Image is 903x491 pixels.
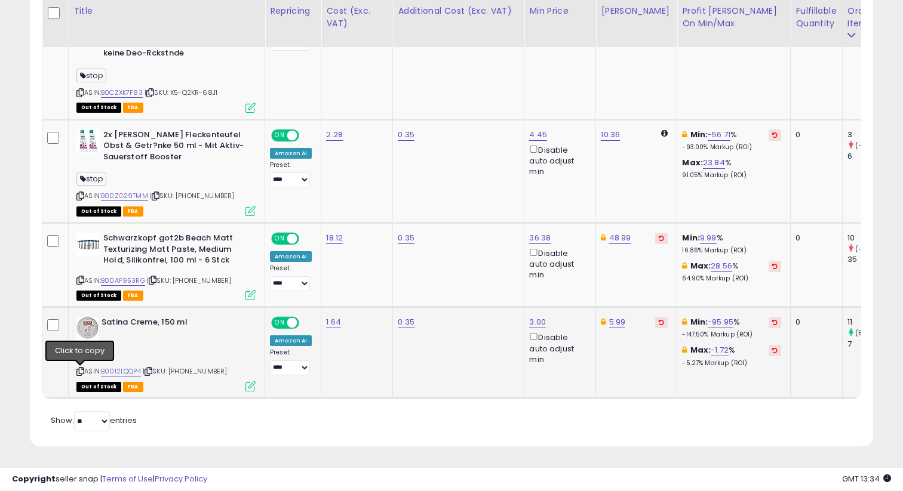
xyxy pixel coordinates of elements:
[270,148,312,159] div: Amazon AI
[847,339,896,350] div: 7
[398,316,414,328] a: 0.35
[847,151,896,162] div: 6
[529,5,591,17] div: Min Price
[690,316,708,328] b: Min:
[682,331,781,339] p: -147.50% Markup (ROI)
[847,254,896,265] div: 35
[682,143,781,152] p: -93.00% Markup (ROI)
[145,88,217,97] span: | SKU: X5-Q2KR-68J1
[270,264,312,291] div: Preset:
[326,129,343,141] a: 2.28
[847,233,896,243] div: 10
[847,5,891,30] div: Ordered Items
[682,345,781,367] div: %
[103,129,248,166] b: 2x [PERSON_NAME] Fleckenteufel Obst & Getr?nke 50 ml - Mit Aktiv-Sauerstoff Booster
[529,232,551,244] a: 36.38
[272,318,287,328] span: ON
[101,88,143,98] a: B0CZXK7F83
[847,317,896,328] div: 11
[102,317,247,331] b: Satina Creme, 150 ml
[76,103,121,113] span: All listings that are currently out of stock and unavailable for purchase on Amazon
[76,206,121,217] span: All listings that are currently out of stock and unavailable for purchase on Amazon
[398,5,519,17] div: Additional Cost (Exc. VAT)
[101,276,145,286] a: B00AF953RG
[855,141,880,150] small: (-50%)
[326,232,343,244] a: 18.12
[270,5,316,17] div: Repricing
[682,359,781,368] p: -5.27% Markup (ROI)
[708,316,733,328] a: -95.95
[700,232,717,244] a: 9.99
[682,274,781,283] p: 64.90% Markup (ROI)
[682,262,687,270] i: This overrides the store level max markup for this listing
[76,347,106,361] span: stop
[772,263,778,269] i: Revert to store-level Max Markup
[690,260,711,271] b: Max:
[711,260,732,272] a: 28.56
[12,474,207,485] div: seller snap | |
[270,251,312,262] div: Amazon AI
[682,261,781,283] div: %
[149,277,156,283] i: Click to copy
[708,129,730,141] a: -56.71
[76,233,100,257] img: 41lf2erJNML._SL40_.jpg
[682,157,703,168] b: Max:
[682,232,700,243] b: Min:
[155,473,207,484] a: Privacy Policy
[601,129,620,141] a: 10.36
[150,191,235,200] span: | SKU: [PHONE_NUMBER]
[76,172,106,186] span: stop
[297,234,317,244] span: OFF
[398,129,414,141] a: 0.35
[123,103,143,113] span: FBA
[609,316,626,328] a: 5.99
[103,233,248,269] b: Schwarzkopf got2b Beach Matt Texturizing Matt Paste, Medium Hold, Silikonfrei, 100 ml - 6 Stck
[272,234,287,244] span: ON
[711,344,729,356] a: -1.72
[795,5,837,30] div: Fulfillable Quantity
[529,331,586,365] div: Disable auto adjust min
[682,171,781,180] p: 91.05% Markup (ROI)
[795,317,833,328] div: 0
[76,69,106,82] span: stop
[529,246,586,281] div: Disable auto adjust min
[855,244,886,254] small: (-71.43%)
[123,382,143,392] span: FBA
[270,348,312,375] div: Preset:
[51,415,137,426] span: Show: entries
[847,129,896,140] div: 3
[529,143,586,178] div: Disable auto adjust min
[270,335,312,346] div: Amazon AI
[398,232,414,244] a: 0.35
[690,344,711,356] b: Max:
[297,318,317,328] span: OFF
[102,473,153,484] a: Terms of Use
[703,157,725,169] a: 23.84
[609,232,631,244] a: 48.99
[76,317,99,341] img: 41zG5IOvdbL._SL40_.jpg
[682,129,781,152] div: %
[101,191,148,201] a: B00ZG29TMM
[270,161,312,188] div: Preset:
[76,277,84,283] i: Click to copy
[76,233,256,299] div: ASIN:
[682,5,785,30] div: Profit [PERSON_NAME] on Min/Max
[842,473,891,484] span: 2025-08-15 13:34 GMT
[682,246,781,255] p: 16.86% Markup (ROI)
[326,5,388,30] div: Cost (Exc. VAT)
[73,5,260,17] div: Title
[76,291,121,301] span: All listings that are currently out of stock and unavailable for purchase on Amazon
[795,129,833,140] div: 0
[601,5,672,17] div: [PERSON_NAME]
[272,130,287,140] span: ON
[795,233,833,243] div: 0
[76,129,256,215] div: ASIN:
[76,382,121,392] span: All listings that are currently out of stock and unavailable for purchase on Amazon
[682,317,781,339] div: %
[143,366,228,376] span: | SKU: [PHONE_NUMBER]
[682,158,781,180] div: %
[326,316,341,328] a: 1.64
[297,130,317,140] span: OFF
[147,276,232,285] span: | SKU: [PHONE_NUMBER]
[529,129,547,141] a: 4.45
